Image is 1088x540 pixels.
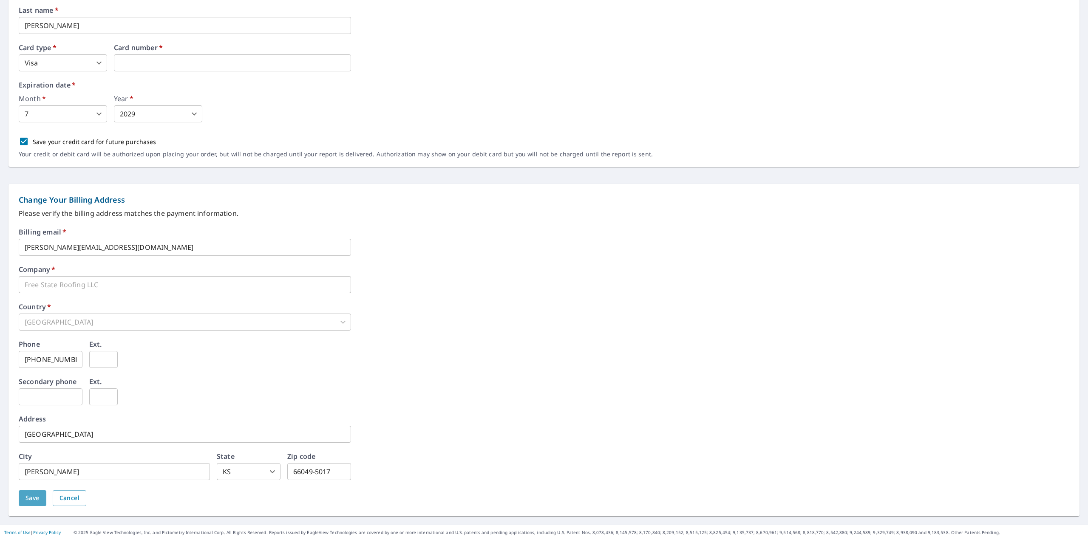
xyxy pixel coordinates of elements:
div: [GEOGRAPHIC_DATA] [19,314,351,331]
label: Last name [19,7,1069,14]
label: Card type [19,44,107,51]
label: State [217,453,235,460]
label: Secondary phone [19,378,76,385]
label: Ext. [89,341,102,348]
p: | [4,530,61,535]
span: Cancel [59,493,79,503]
label: City [19,453,32,460]
p: © 2025 Eagle View Technologies, Inc. and Pictometry International Corp. All Rights Reserved. Repo... [74,529,1084,536]
label: Expiration date [19,82,1069,88]
label: Address [19,416,46,422]
button: Cancel [53,490,86,506]
label: Phone [19,341,40,348]
div: 7 [19,105,107,122]
div: 2029 [114,105,202,122]
a: Privacy Policy [33,529,61,535]
p: Your credit or debit card will be authorized upon placing your order, but will not be charged unt... [19,150,653,158]
label: Company [19,266,55,273]
span: Save [25,493,40,503]
p: Change Your Billing Address [19,194,1069,206]
button: Save [19,490,46,506]
iframe: secure payment field [114,54,351,71]
label: Card number [114,44,351,51]
div: KS [217,463,280,480]
a: Terms of Use [4,529,31,535]
label: Billing email [19,229,66,235]
label: Country [19,303,51,310]
p: Save your credit card for future purchases [33,137,156,146]
label: Ext. [89,378,102,385]
label: Year [114,95,202,102]
div: Visa [19,54,107,71]
label: Month [19,95,107,102]
p: Please verify the billing address matches the payment information. [19,208,1069,218]
label: Zip code [287,453,315,460]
